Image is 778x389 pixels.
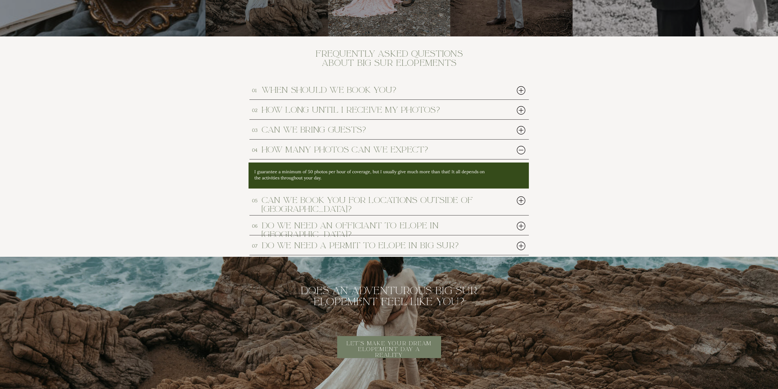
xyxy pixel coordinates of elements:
h2: Frequently Asked Questions about big sur elopements [310,49,469,70]
h3: How many photos can we expect? [262,145,494,153]
h3: how long until i receive my photos? [262,106,494,114]
h3: do we need a permit to elope in big sur? [262,241,494,249]
h3: do we need an officiant TO ELOPE IN [GEOGRAPHIC_DATA]? [262,221,494,229]
h3: can we book you for locations outside of [GEOGRAPHIC_DATA]? [262,196,494,204]
h3: when should we book you? [262,86,494,94]
h3: 04 [252,147,260,151]
h3: 07 [252,242,260,247]
h2: Does an Adventurous big sur Elopement feel like you? [293,285,485,310]
h3: 05 [252,197,260,202]
h3: 03 [252,127,260,132]
p: I guarantee a minimum of 50 photos per hour of coverage, but I usually give much more than that! ... [254,169,489,185]
h3: 01 [252,87,260,92]
h3: 06 [252,223,260,227]
h3: can we bring guests? [262,125,494,133]
a: Let's make your dream elopement day a reality [344,341,435,355]
h3: 02 [252,107,260,112]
